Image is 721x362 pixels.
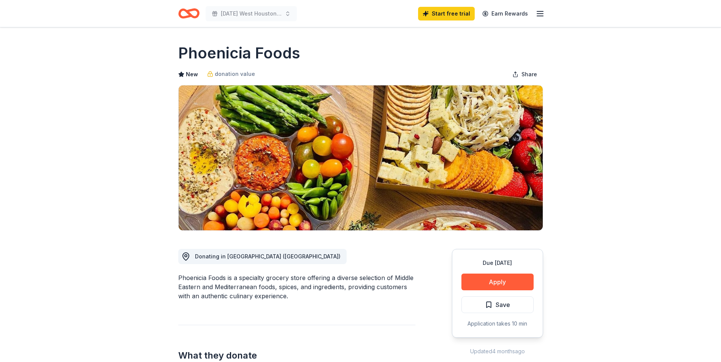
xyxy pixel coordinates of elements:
a: Home [178,5,200,22]
button: [DATE] West Houston Challenge [206,6,297,21]
button: Share [506,67,543,82]
a: donation value [207,69,255,79]
span: donation value [215,69,255,79]
h1: Phoenicia Foods [178,42,300,64]
span: Donating in [GEOGRAPHIC_DATA] ([GEOGRAPHIC_DATA]) [195,253,341,260]
div: Application takes 10 min [461,319,534,328]
span: New [186,70,198,79]
a: Earn Rewards [478,7,532,20]
a: Start free trial [418,7,475,20]
button: Apply [461,274,534,290]
div: Due [DATE] [461,258,534,268]
span: Share [521,70,537,79]
div: Phoenicia Foods is a specialty grocery store offering a diverse selection of Middle Eastern and M... [178,273,415,301]
div: Updated 4 months ago [452,347,543,356]
span: [DATE] West Houston Challenge [221,9,282,18]
span: Save [496,300,510,310]
img: Image for Phoenicia Foods [179,85,543,230]
h2: What they donate [178,349,415,362]
button: Save [461,296,534,313]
